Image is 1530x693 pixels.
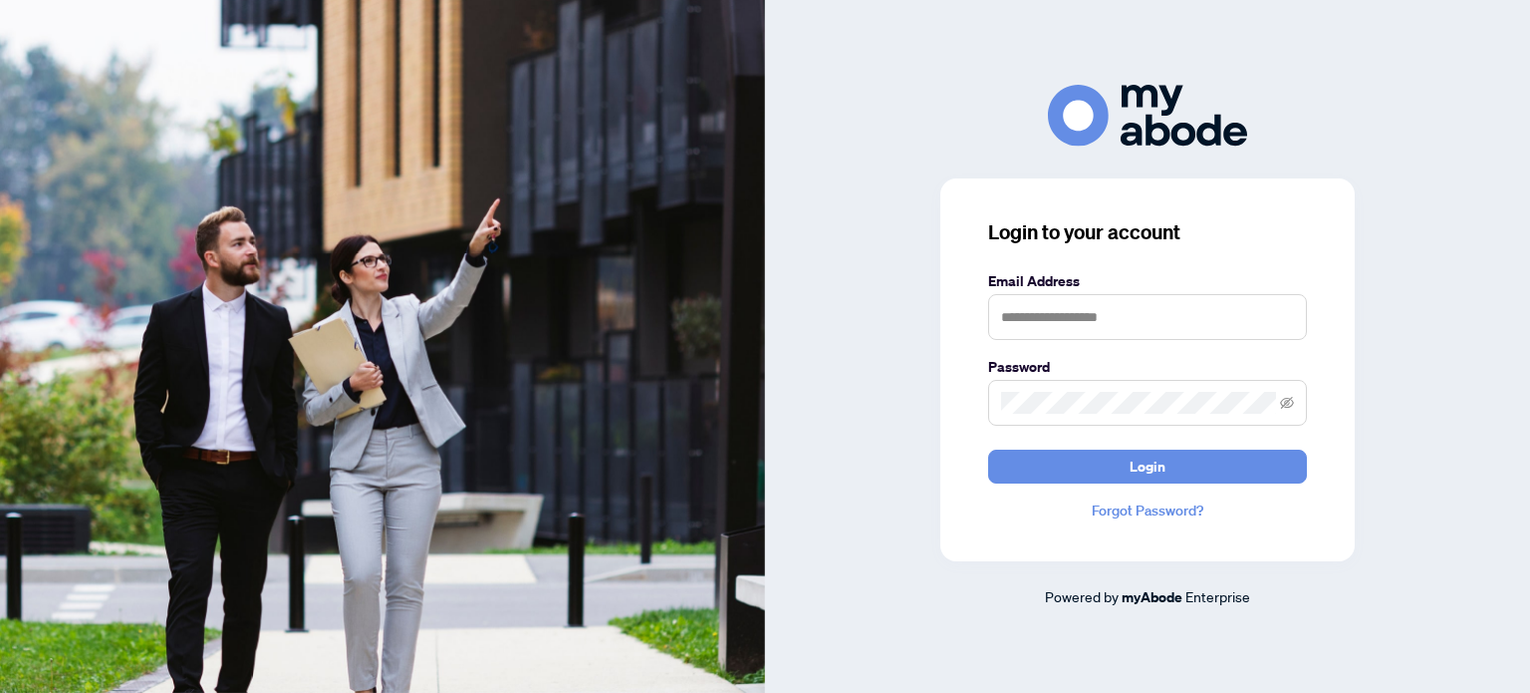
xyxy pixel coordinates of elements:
[1045,587,1119,605] span: Powered by
[1280,396,1294,410] span: eye-invisible
[988,270,1307,292] label: Email Address
[1185,587,1250,605] span: Enterprise
[988,356,1307,378] label: Password
[1130,451,1165,483] span: Login
[988,500,1307,521] a: Forgot Password?
[1122,586,1182,608] a: myAbode
[1048,85,1247,146] img: ma-logo
[988,450,1307,484] button: Login
[988,218,1307,246] h3: Login to your account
